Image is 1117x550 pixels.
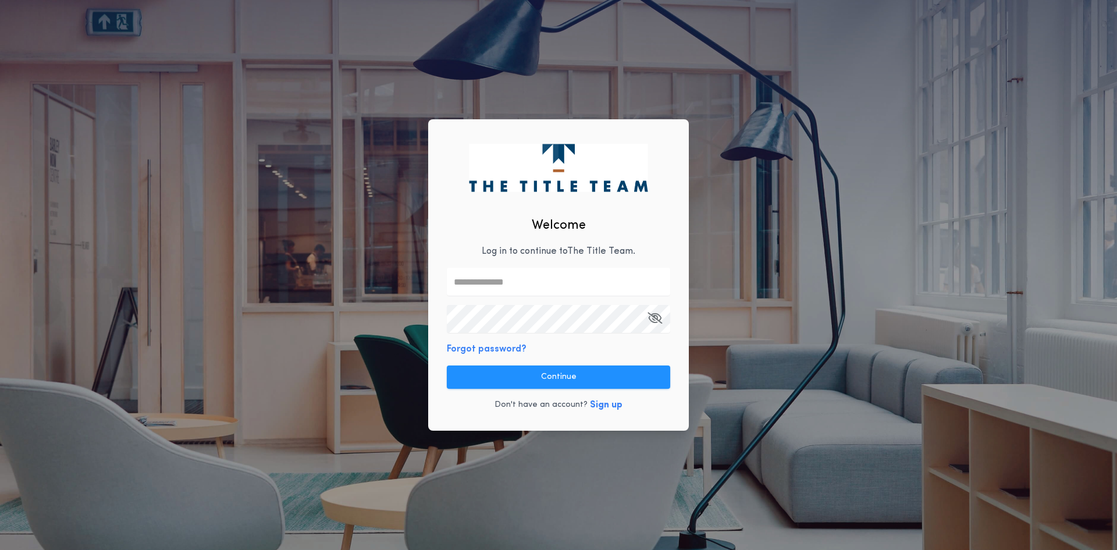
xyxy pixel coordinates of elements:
button: Continue [447,366,670,389]
img: logo [469,144,648,191]
p: Don't have an account? [495,399,588,411]
h2: Welcome [532,216,586,235]
button: Forgot password? [447,342,527,356]
button: Sign up [590,398,622,412]
p: Log in to continue to The Title Team . [482,244,635,258]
